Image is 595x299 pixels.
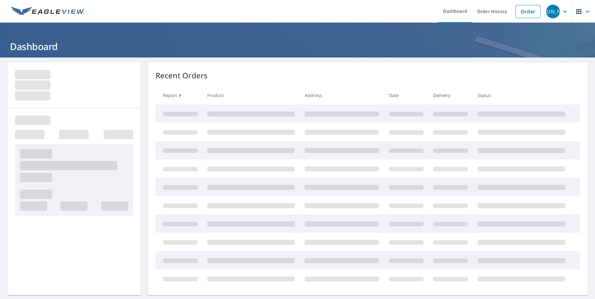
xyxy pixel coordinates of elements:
div: [PERSON_NAME] [546,5,560,18]
p: Recent Orders [156,70,208,81]
th: Date [384,86,429,104]
a: Order [515,5,541,18]
th: Report # [156,86,203,104]
th: Product [202,86,300,104]
img: EV Logo [11,7,85,16]
th: Delivery [428,86,473,104]
th: Address [300,86,384,104]
h1: Dashboard [7,40,588,53]
th: Status [473,86,570,104]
